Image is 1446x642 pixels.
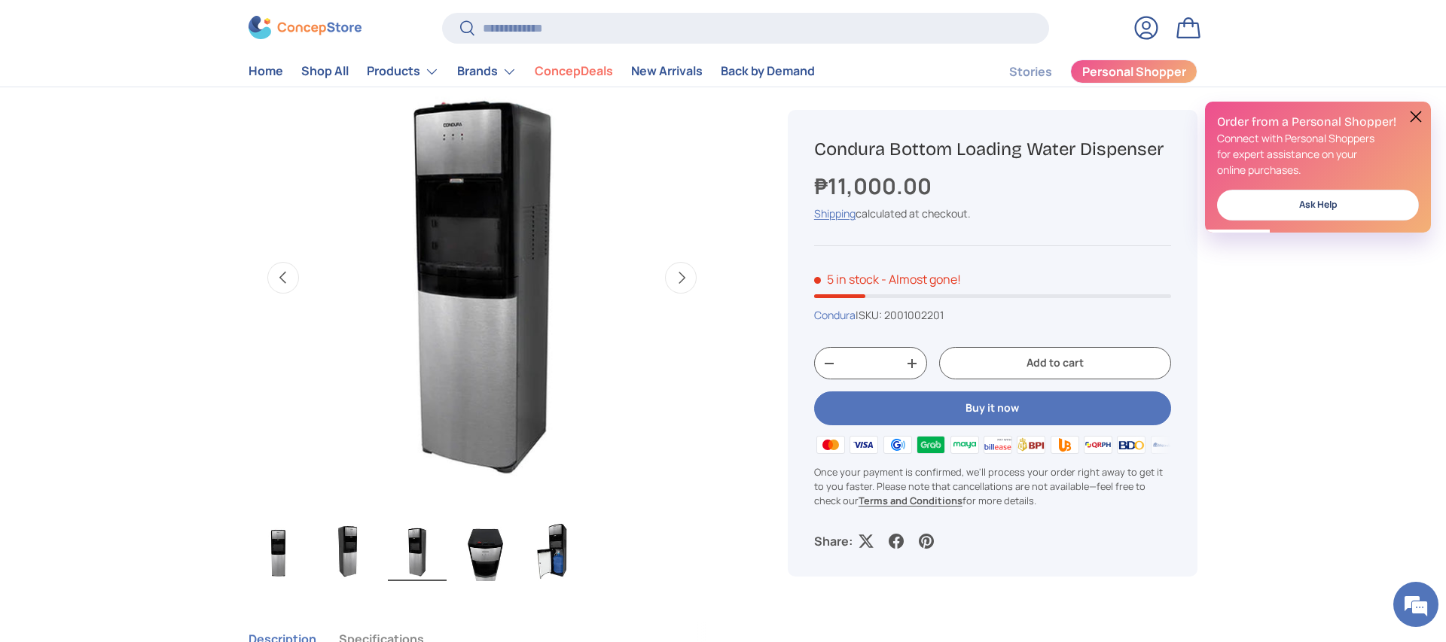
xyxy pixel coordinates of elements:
img: ubp [1048,433,1081,455]
a: Personal Shopper [1070,59,1197,84]
a: Stories [1009,57,1052,87]
span: Personal Shopper [1082,66,1186,78]
a: Ask Help [1217,190,1419,221]
a: New Arrivals [631,57,703,87]
p: Share: [814,532,853,550]
img: maya [947,433,981,455]
img: master [814,433,847,455]
img: billease [981,433,1014,455]
a: Shop All [301,57,349,87]
img: qrph [1081,433,1115,455]
nav: Secondary [973,56,1197,87]
nav: Primary [249,56,815,87]
img: Condura Bottom Loading Water Dispenser [388,521,447,581]
span: SKU: [859,308,882,322]
img: bpi [1014,433,1048,455]
img: Condura Bottom Loading Water Dispenser [457,521,516,581]
media-gallery: Gallery Viewer [249,44,715,586]
a: Terms and Conditions [859,494,962,507]
img: Condura Bottom Loading Water Dispenser [526,521,585,581]
span: | [856,308,944,322]
h1: Condura Bottom Loading Water Dispenser [814,138,1171,161]
div: calculated at checkout. [814,205,1171,221]
a: Home [249,57,283,87]
img: metrobank [1149,433,1182,455]
button: Add to cart [939,348,1171,380]
a: Back by Demand [721,57,815,87]
p: - Almost gone! [881,271,961,288]
a: Condura [814,308,856,322]
img: gcash [881,433,914,455]
img: visa [847,433,880,455]
button: Buy it now [814,391,1171,425]
summary: Products [358,56,448,87]
img: bdo [1115,433,1148,455]
a: Shipping [814,206,856,221]
h2: Order from a Personal Shopper! [1217,114,1419,130]
img: grabpay [914,433,947,455]
summary: Brands [448,56,526,87]
img: Condura Bottom Loading Water Dispenser [319,521,377,581]
span: 2001002201 [884,308,944,322]
a: ConcepDeals [535,57,613,87]
p: Once your payment is confirmed, we'll process your order right away to get it to you faster. Plea... [814,465,1171,509]
span: 5 in stock [814,271,879,288]
img: ConcepStore [249,17,361,40]
strong: ₱11,000.00 [814,171,935,201]
img: Condura Bottom Loading Water Dispenser [249,521,308,581]
p: Connect with Personal Shoppers for expert assistance on your online purchases. [1217,130,1419,178]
